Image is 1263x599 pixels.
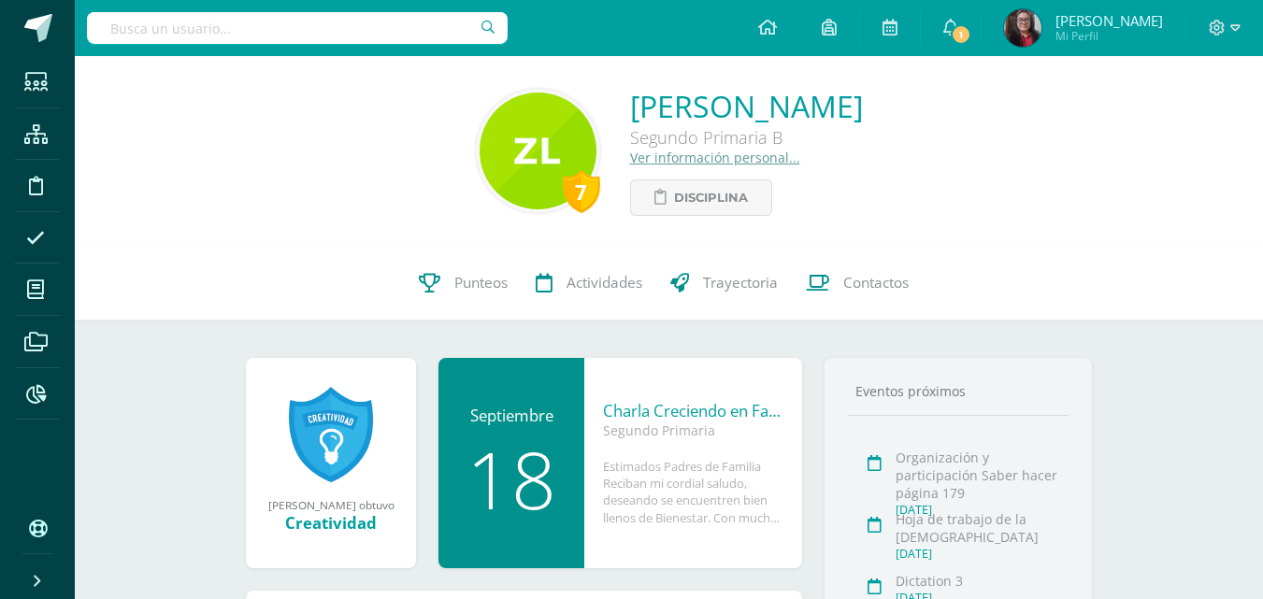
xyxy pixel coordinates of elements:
[405,246,522,321] a: Punteos
[1004,9,1041,47] img: 4f1d20c8bafb3cbeaa424ebc61ec86ed.png
[87,12,508,44] input: Busca un usuario...
[265,512,397,534] div: Creatividad
[674,180,748,215] span: Disciplina
[480,93,596,209] img: 23baa4c64e1098eb8c5678d6bc6f89cc.png
[896,449,1063,502] div: Organización y participación Saber hacer página 179
[522,246,656,321] a: Actividades
[630,179,772,216] a: Disciplina
[630,126,863,149] div: Segundo Primaria B
[1055,28,1163,44] span: Mi Perfil
[843,273,909,292] span: Contactos
[656,246,792,321] a: Trayectoria
[630,149,800,166] a: Ver información personal...
[951,24,971,45] span: 1
[457,440,566,519] div: 18
[896,572,1063,590] div: Dictation 3
[457,405,566,426] div: Septiembre
[454,273,508,292] span: Punteos
[1055,11,1163,30] span: [PERSON_NAME]
[603,400,783,421] div: Charla Creciendo en Familia
[603,458,783,526] div: Estimados Padres de Familia Reciban mi cordial saludo, deseando se encuentren bien llenos de Bien...
[703,273,778,292] span: Trayectoria
[563,170,600,213] div: 7
[896,510,1063,546] div: Hoja de trabajo de la [DEMOGRAPHIC_DATA]
[265,497,397,512] div: [PERSON_NAME] obtuvo
[848,382,1069,400] div: Eventos próximos
[896,546,1063,562] div: [DATE]
[792,246,923,321] a: Contactos
[567,273,642,292] span: Actividades
[630,86,863,126] a: [PERSON_NAME]
[603,421,783,439] div: Segundo Primaria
